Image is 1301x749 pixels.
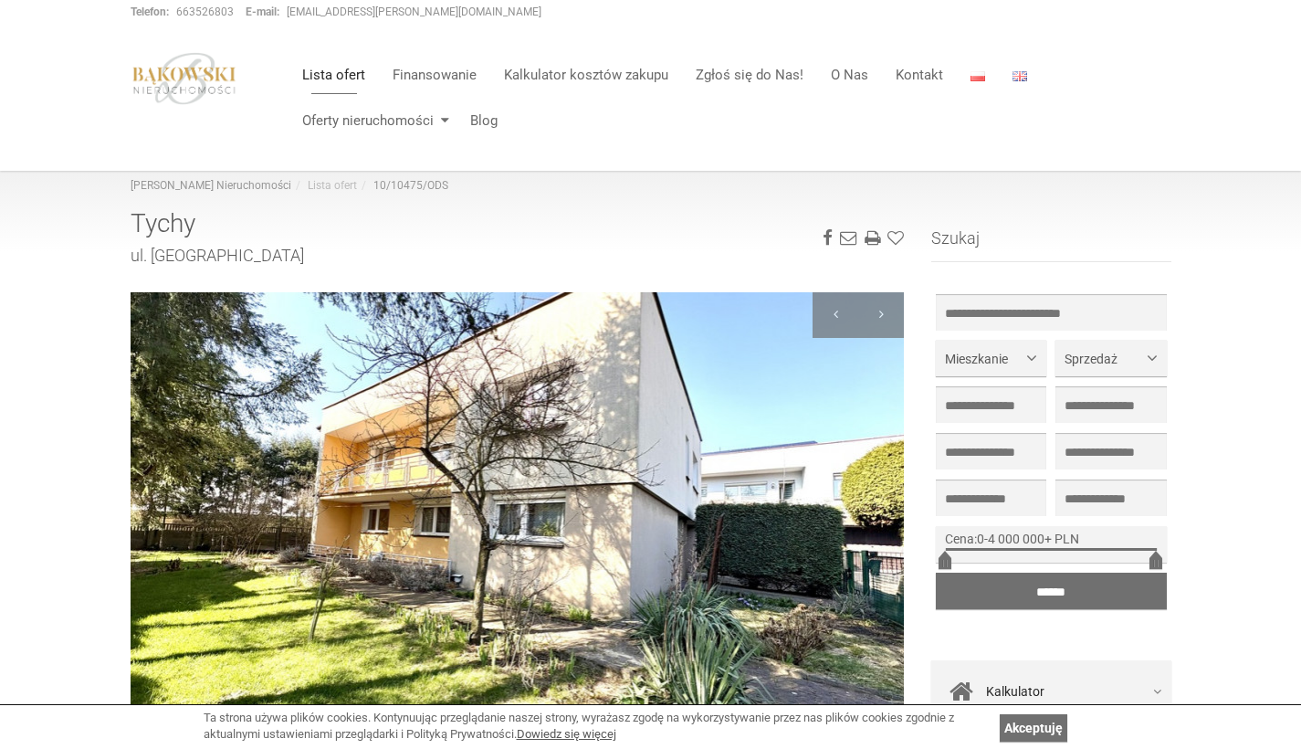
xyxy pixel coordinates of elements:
a: Dowiedz się więcej [517,727,616,741]
span: Mieszkanie [945,350,1023,368]
a: Lista ofert [289,57,379,93]
a: Kalkulator kosztów zakupu [490,57,682,93]
a: Oferty nieruchomości [289,102,456,139]
strong: Telefon: [131,5,169,18]
a: 663526803 [176,5,234,18]
h3: Szukaj [931,229,1171,262]
span: 0 [977,532,984,546]
a: O Nas [817,57,882,93]
div: - [936,526,1167,563]
a: Zgłoś się do Nas! [682,57,817,93]
strong: E-mail: [246,5,279,18]
span: Sprzedaż [1065,350,1143,368]
h1: Tychy [131,210,905,238]
a: Blog [456,102,498,139]
button: Mieszkanie [936,340,1046,376]
a: Kontakt [882,57,957,93]
img: Dom Sprzedaż Tychy Kasztanowa [131,292,905,731]
img: Polski [971,71,985,81]
h2: ul. [GEOGRAPHIC_DATA] [131,247,905,265]
button: Sprzedaż [1055,340,1166,376]
li: Lista ofert [291,178,357,194]
img: English [1012,71,1027,81]
img: logo [131,52,238,105]
a: Akceptuję [1000,714,1067,742]
a: 10/10475/ODS [373,179,448,192]
a: Finansowanie [379,57,490,93]
a: [PERSON_NAME] Nieruchomości [131,179,291,192]
div: Ta strona używa plików cookies. Kontynuując przeglądanie naszej strony, wyrażasz zgodę na wykorzy... [204,710,991,744]
span: Cena: [945,532,977,546]
span: Kalkulator [986,679,1044,704]
a: [EMAIL_ADDRESS][PERSON_NAME][DOMAIN_NAME] [287,5,541,18]
span: 4 000 000+ PLN [988,532,1079,546]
